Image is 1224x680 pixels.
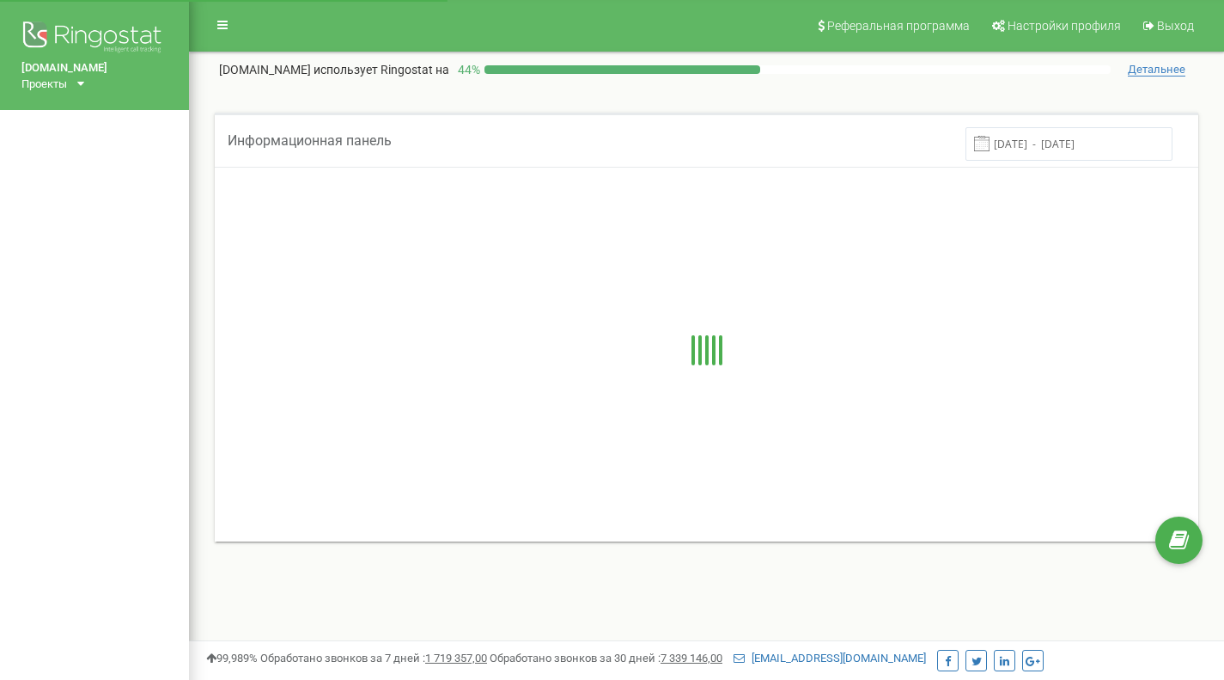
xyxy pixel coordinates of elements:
[425,652,487,665] u: 1 719 357,00
[449,61,484,78] p: 44 %
[228,132,392,149] span: Информационная панель
[1157,19,1194,33] span: Выход
[314,63,449,77] span: использует Ringostat на
[21,60,167,77] a: [DOMAIN_NAME]
[21,77,67,93] div: Проекты
[21,17,167,60] img: Ringostat logo
[661,652,722,665] u: 7 339 146,00
[1008,19,1121,33] span: Настройки профиля
[206,652,258,665] span: 99,989%
[734,652,926,665] a: [EMAIL_ADDRESS][DOMAIN_NAME]
[827,19,970,33] span: Реферальная программа
[219,61,449,78] p: [DOMAIN_NAME]
[490,652,722,665] span: Обработано звонков за 30 дней :
[260,652,487,665] span: Обработано звонков за 7 дней :
[1128,63,1185,77] span: Детальнее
